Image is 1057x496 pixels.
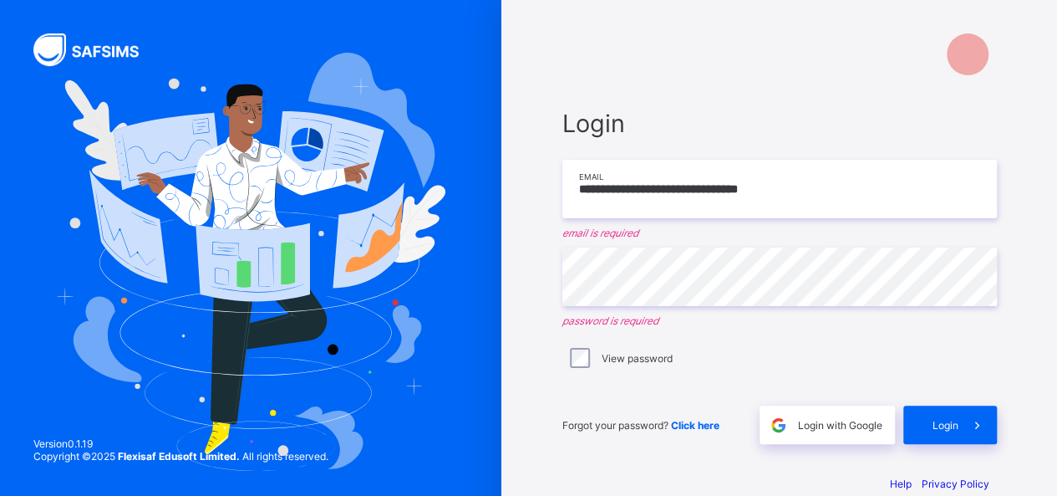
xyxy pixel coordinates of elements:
[769,416,788,435] img: google.396cfc9801f0270233282035f929180a.svg
[33,437,328,450] span: Version 0.1.19
[798,419,882,432] span: Login with Google
[602,352,673,365] label: View password
[890,478,912,490] a: Help
[33,33,159,66] img: SAFSIMS Logo
[671,419,719,432] a: Click here
[932,419,958,432] span: Login
[562,314,997,327] em: password is required
[562,109,997,138] span: Login
[33,450,328,463] span: Copyright © 2025 All rights reserved.
[562,419,719,432] span: Forgot your password?
[118,450,240,463] strong: Flexisaf Edusoft Limited.
[922,478,989,490] a: Privacy Policy
[562,227,997,239] em: email is required
[56,53,445,472] img: Hero Image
